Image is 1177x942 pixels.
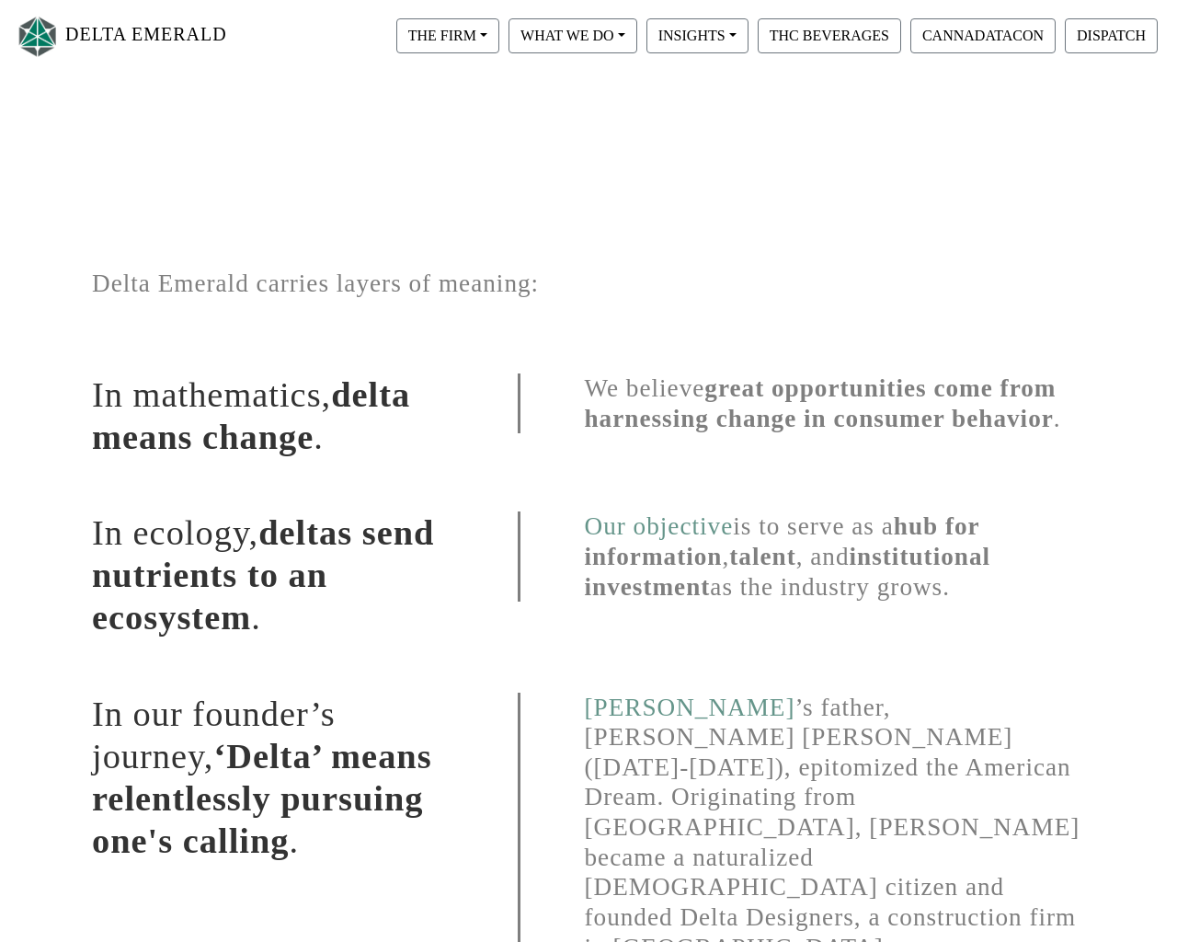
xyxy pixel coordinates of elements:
[92,511,490,638] h1: In ecology, .
[92,693,490,862] h1: In our founder’s journey, .
[585,543,991,601] span: institutional investment
[509,18,637,53] button: WHAT WE DO
[518,373,1086,433] h1: We believe .
[646,18,748,53] button: INSIGHTS
[729,543,795,570] span: talent
[758,18,901,53] button: THC BEVERAGES
[585,512,734,540] a: Our objective
[1060,27,1162,42] a: DISPATCH
[910,18,1056,53] button: CANNADATACON
[753,27,906,42] a: THC BEVERAGES
[585,374,1057,432] span: great opportunities come from harnessing change in consumer behavior
[92,737,432,860] span: ‘Delta’ means relentlessly pursuing one's calling
[15,12,61,61] img: Logo
[92,269,1085,299] h1: Delta Emerald carries layers of meaning:
[92,513,434,637] span: deltas send nutrients to an ecosystem
[1065,18,1158,53] button: DISPATCH
[396,18,499,53] button: THE FIRM
[585,694,795,721] a: [PERSON_NAME]
[518,511,1086,602] h1: is to serve as a , , and as the industry grows.
[92,373,490,458] h1: In mathematics, .
[15,7,227,65] a: DELTA EMERALD
[906,27,1060,42] a: CANNADATACON
[585,512,980,570] span: hub for information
